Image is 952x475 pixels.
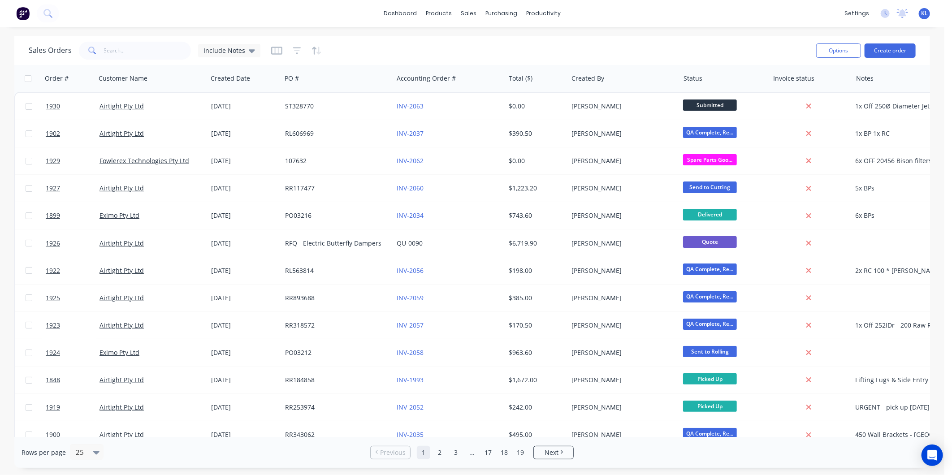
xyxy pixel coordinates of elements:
[367,446,577,459] ul: Pagination
[285,102,385,111] div: ST328770
[46,294,60,302] span: 1925
[509,74,532,83] div: Total ($)
[865,43,916,58] button: Create order
[481,446,495,459] a: Page 17
[571,211,671,220] div: [PERSON_NAME]
[211,102,278,111] div: [DATE]
[46,129,60,138] span: 1902
[100,321,144,329] a: Airtight Pty Ltd
[46,266,60,275] span: 1922
[509,430,562,439] div: $495.00
[840,7,874,20] div: settings
[46,367,100,393] a: 1848
[509,348,562,357] div: $963.60
[46,394,100,421] a: 1919
[46,257,100,284] a: 1922
[397,239,423,247] a: QU-0090
[46,403,60,412] span: 1919
[397,321,424,329] a: INV-2057
[100,156,189,165] a: Fowlerex Technologies Pty Ltd
[683,291,737,302] span: QA Complete, Re...
[397,211,424,220] a: INV-2034
[816,43,861,58] button: Options
[773,74,814,83] div: Invoice status
[509,102,562,111] div: $0.00
[683,428,737,439] span: QA Complete, Re...
[481,7,522,20] div: purchasing
[285,129,385,138] div: RL606969
[509,376,562,384] div: $1,672.00
[285,266,385,275] div: RL563814
[46,348,60,357] span: 1924
[46,312,100,339] a: 1923
[397,156,424,165] a: INV-2062
[571,156,671,165] div: [PERSON_NAME]
[211,129,278,138] div: [DATE]
[571,102,671,111] div: [PERSON_NAME]
[46,430,60,439] span: 1900
[397,376,424,384] a: INV-1993
[380,448,406,457] span: Previous
[683,99,737,111] span: Submitted
[571,321,671,330] div: [PERSON_NAME]
[46,230,100,257] a: 1926
[534,448,573,457] a: Next page
[100,211,139,220] a: Eximo Pty Ltd
[683,319,737,330] span: QA Complete, Re...
[211,156,278,165] div: [DATE]
[211,348,278,357] div: [DATE]
[99,74,147,83] div: Customer Name
[285,348,385,357] div: PO03212
[29,46,72,55] h1: Sales Orders
[509,239,562,248] div: $6,719.90
[46,175,100,202] a: 1927
[571,403,671,412] div: [PERSON_NAME]
[100,348,139,357] a: Eximo Pty Ltd
[921,9,928,17] span: KL
[683,236,737,247] span: Quote
[45,74,69,83] div: Order #
[465,446,479,459] a: Jump forward
[285,294,385,302] div: RR893688
[571,74,604,83] div: Created By
[397,129,424,138] a: INV-2037
[571,348,671,357] div: [PERSON_NAME]
[571,266,671,275] div: [PERSON_NAME]
[571,376,671,384] div: [PERSON_NAME]
[285,376,385,384] div: RR184858
[509,156,562,165] div: $0.00
[285,430,385,439] div: RR343062
[285,321,385,330] div: RR318572
[683,127,737,138] span: QA Complete, Re...
[46,211,60,220] span: 1899
[397,348,424,357] a: INV-2058
[100,376,144,384] a: Airtight Pty Ltd
[922,445,943,466] div: Open Intercom Messenger
[509,129,562,138] div: $390.50
[397,184,424,192] a: INV-2060
[683,263,737,275] span: QA Complete, Re...
[46,93,100,120] a: 1930
[421,7,456,20] div: products
[211,74,250,83] div: Created Date
[683,373,737,384] span: Picked Up
[46,147,100,174] a: 1929
[104,42,191,60] input: Search...
[285,74,299,83] div: PO #
[571,294,671,302] div: [PERSON_NAME]
[211,184,278,193] div: [DATE]
[211,211,278,220] div: [DATE]
[509,403,562,412] div: $242.00
[211,403,278,412] div: [DATE]
[683,154,737,165] span: Spare Parts Goo...
[456,7,481,20] div: sales
[285,211,385,220] div: PO03216
[46,376,60,384] span: 1848
[417,446,430,459] a: Page 1 is your current page
[100,184,144,192] a: Airtight Pty Ltd
[46,321,60,330] span: 1923
[211,239,278,248] div: [DATE]
[379,7,421,20] a: dashboard
[22,448,66,457] span: Rows per page
[100,239,144,247] a: Airtight Pty Ltd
